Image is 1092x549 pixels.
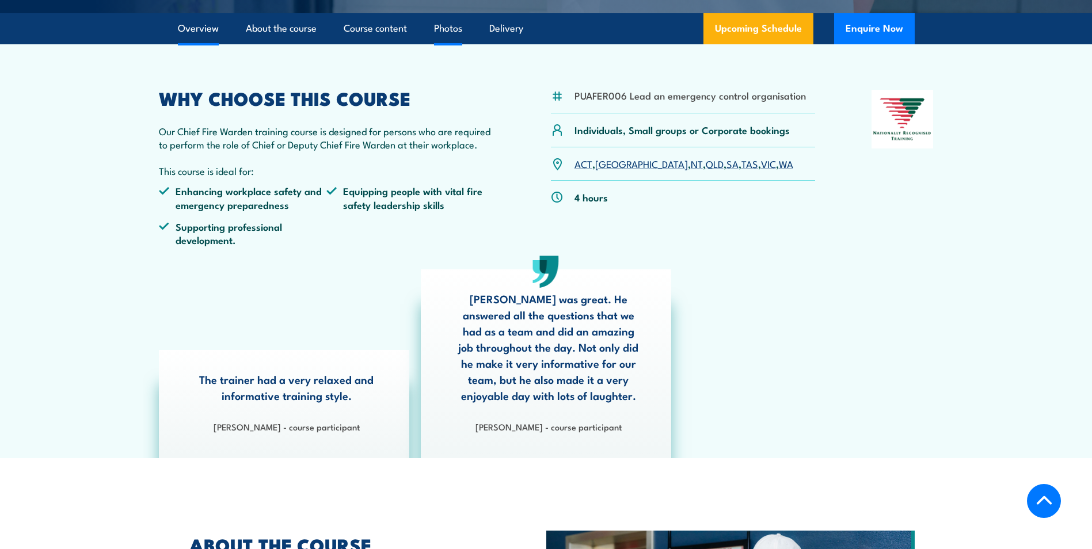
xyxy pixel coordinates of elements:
a: Photos [434,13,462,44]
li: Supporting professional development. [159,220,327,247]
img: Nationally Recognised Training logo. [872,90,934,148]
button: Enquire Now [834,13,915,44]
a: SA [726,157,739,170]
a: NT [691,157,703,170]
strong: [PERSON_NAME] - course participant [214,420,360,433]
a: [GEOGRAPHIC_DATA] [595,157,688,170]
p: The trainer had a very relaxed and informative training style. [193,371,381,403]
a: ACT [574,157,592,170]
a: Upcoming Schedule [703,13,813,44]
a: WA [779,157,793,170]
li: Enhancing workplace safety and emergency preparedness [159,184,327,211]
p: Our Chief Fire Warden training course is designed for persons who are required to perform the rol... [159,124,495,151]
a: QLD [706,157,724,170]
a: Delivery [489,13,523,44]
a: TAS [741,157,758,170]
p: Individuals, Small groups or Corporate bookings [574,123,790,136]
a: Overview [178,13,219,44]
p: 4 hours [574,190,608,204]
a: Course content [344,13,407,44]
p: [PERSON_NAME] was great. He answered all the questions that we had as a team and did an amazing j... [455,291,642,403]
p: This course is ideal for: [159,164,495,177]
h2: WHY CHOOSE THIS COURSE [159,90,495,106]
strong: [PERSON_NAME] - course participant [475,420,622,433]
li: PUAFER006 Lead an emergency control organisation [574,89,806,102]
a: VIC [761,157,776,170]
li: Equipping people with vital fire safety leadership skills [326,184,494,211]
p: , , , , , , , [574,157,793,170]
a: About the course [246,13,317,44]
